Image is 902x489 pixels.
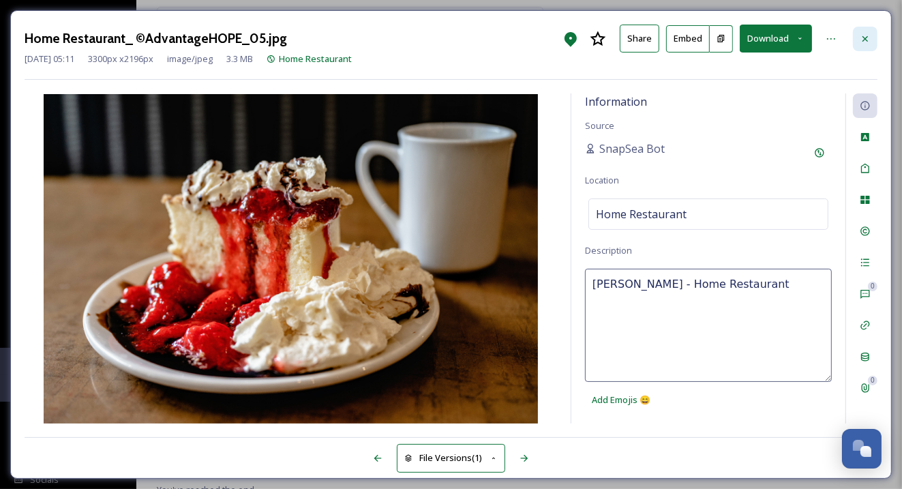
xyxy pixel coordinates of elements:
[88,53,153,65] span: 3300 px x 2196 px
[868,376,877,385] div: 0
[592,394,650,406] span: Add Emojis 😄
[585,119,614,132] span: Source
[25,53,74,65] span: [DATE] 05:11
[620,25,659,53] button: Share
[666,25,710,53] button: Embed
[25,94,557,424] img: Py5bC3IF0hwAAAAAAAAH-QHome%20Restaurant_%20%C2%A9AdvantageHOPE_05.jpg
[167,53,213,65] span: image/jpeg
[868,282,877,291] div: 0
[585,94,647,109] span: Information
[279,53,352,65] span: Home Restaurant
[226,53,253,65] span: 3.3 MB
[25,29,287,48] h3: Home Restaurant_ ©AdvantageHOPE_05.jpg
[585,244,632,256] span: Description
[397,444,506,472] button: File Versions(1)
[585,269,832,382] textarea: [PERSON_NAME] - Home Restaurant
[599,140,665,157] span: SnapSea Bot
[842,429,882,469] button: Open Chat
[740,25,812,53] button: Download
[585,174,619,186] span: Location
[596,206,687,222] span: Home Restaurant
